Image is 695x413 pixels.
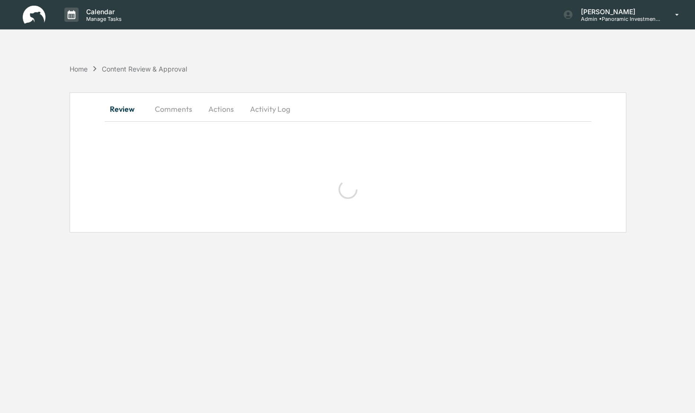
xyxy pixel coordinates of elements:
[200,98,242,120] button: Actions
[79,16,126,22] p: Manage Tasks
[573,8,661,16] p: [PERSON_NAME]
[70,65,88,73] div: Home
[102,65,187,73] div: Content Review & Approval
[573,16,661,22] p: Admin • Panoramic Investment Advisors
[79,8,126,16] p: Calendar
[23,6,45,24] img: logo
[147,98,200,120] button: Comments
[242,98,298,120] button: Activity Log
[105,98,591,120] div: secondary tabs example
[105,98,147,120] button: Review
